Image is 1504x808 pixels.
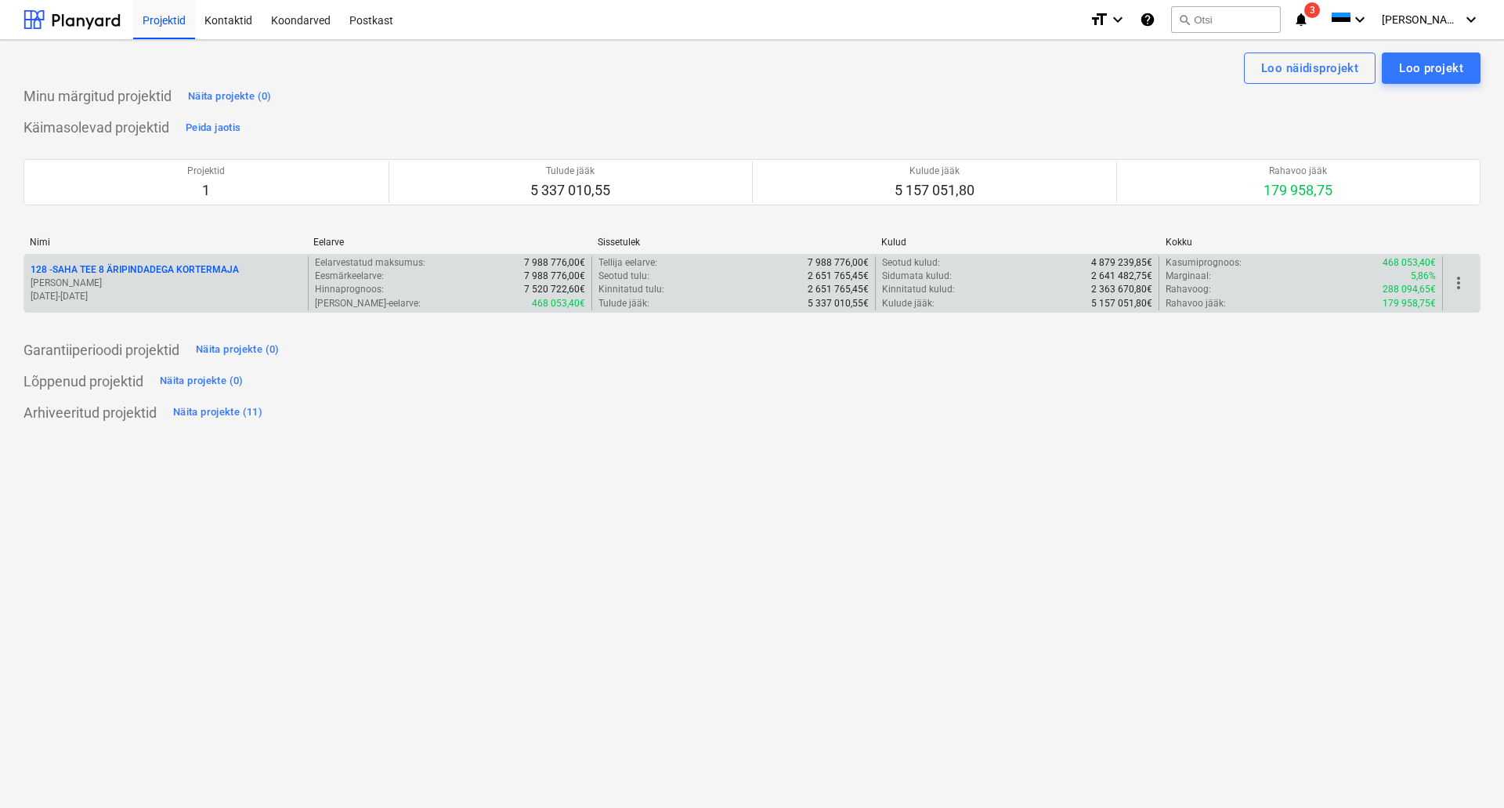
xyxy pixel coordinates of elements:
p: 5,86% [1411,270,1436,283]
p: Kulude jääk [895,165,974,178]
p: Kulude jääk : [882,297,935,310]
span: more_vert [1449,274,1468,292]
span: [PERSON_NAME] [1382,13,1460,26]
p: Lõppenud projektid [23,372,143,391]
p: Käimasolevad projektid [23,118,169,137]
p: Kasumiprognoos : [1166,256,1242,270]
p: Tulude jääk [530,165,610,178]
p: Rahavoog : [1166,283,1211,296]
div: Loo näidisprojekt [1261,58,1358,78]
p: Rahavoo jääk [1264,165,1332,178]
button: Peida jaotis [182,115,244,140]
p: 1 [187,181,225,200]
p: Seotud kulud : [882,256,940,270]
i: keyboard_arrow_down [1350,10,1369,29]
p: Marginaal : [1166,270,1211,283]
p: 2 651 765,45€ [808,283,869,296]
button: Loo projekt [1382,53,1480,84]
div: Sissetulek [598,237,869,248]
i: keyboard_arrow_down [1108,10,1127,29]
button: Näita projekte (0) [184,84,276,109]
p: 4 879 239,85€ [1091,256,1152,270]
button: Otsi [1171,6,1281,33]
p: 2 651 765,45€ [808,270,869,283]
p: Kinnitatud kulud : [882,283,955,296]
div: Nimi [30,237,301,248]
p: 5 337 010,55€ [808,297,869,310]
button: Näita projekte (0) [192,338,284,363]
p: Tulude jääk : [598,297,649,310]
p: 5 337 010,55 [530,181,610,200]
p: 7 988 776,00€ [524,256,585,270]
p: 2 641 482,75€ [1091,270,1152,283]
p: Rahavoo jääk : [1166,297,1226,310]
div: Peida jaotis [186,119,240,137]
p: 288 094,65€ [1383,283,1436,296]
p: 468 053,40€ [1383,256,1436,270]
p: 5 157 051,80€ [1091,297,1152,310]
span: 3 [1304,2,1320,18]
p: 468 053,40€ [532,297,585,310]
div: 128 -SAHA TEE 8 ÄRIPINDADEGA KORTERMAJA[PERSON_NAME][DATE]-[DATE] [31,263,302,303]
span: search [1178,13,1191,26]
p: 7 520 722,60€ [524,283,585,296]
div: Eelarve [313,237,584,248]
p: 5 157 051,80 [895,181,974,200]
button: Näita projekte (0) [156,369,248,394]
p: Hinnaprognoos : [315,283,384,296]
p: Seotud tulu : [598,270,649,283]
iframe: Chat Widget [1426,733,1504,808]
p: 7 988 776,00€ [808,256,869,270]
p: 128 - SAHA TEE 8 ÄRIPINDADEGA KORTERMAJA [31,263,239,277]
p: 7 988 776,00€ [524,270,585,283]
p: Sidumata kulud : [882,270,952,283]
i: keyboard_arrow_down [1462,10,1480,29]
p: [DATE] - [DATE] [31,290,302,303]
p: Eesmärkeelarve : [315,270,384,283]
p: 2 363 670,80€ [1091,283,1152,296]
p: 179 958,75€ [1383,297,1436,310]
i: notifications [1293,10,1309,29]
div: Näita projekte (0) [196,341,280,359]
p: [PERSON_NAME] [31,277,302,290]
p: Tellija eelarve : [598,256,657,270]
button: Loo näidisprojekt [1244,53,1376,84]
div: Kulud [881,237,1152,248]
p: Projektid [187,165,225,178]
div: Näita projekte (0) [188,88,272,106]
div: Näita projekte (11) [173,404,262,422]
p: Arhiveeritud projektid [23,404,157,422]
p: Kinnitatud tulu : [598,283,664,296]
p: 179 958,75 [1264,181,1332,200]
i: format_size [1090,10,1108,29]
p: Eelarvestatud maksumus : [315,256,425,270]
div: Loo projekt [1399,58,1463,78]
div: Kokku [1166,237,1437,248]
p: Garantiiperioodi projektid [23,341,179,360]
button: Näita projekte (11) [169,400,266,426]
i: Abikeskus [1140,10,1155,29]
p: [PERSON_NAME]-eelarve : [315,297,421,310]
p: Minu märgitud projektid [23,87,172,106]
div: Näita projekte (0) [160,372,244,390]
